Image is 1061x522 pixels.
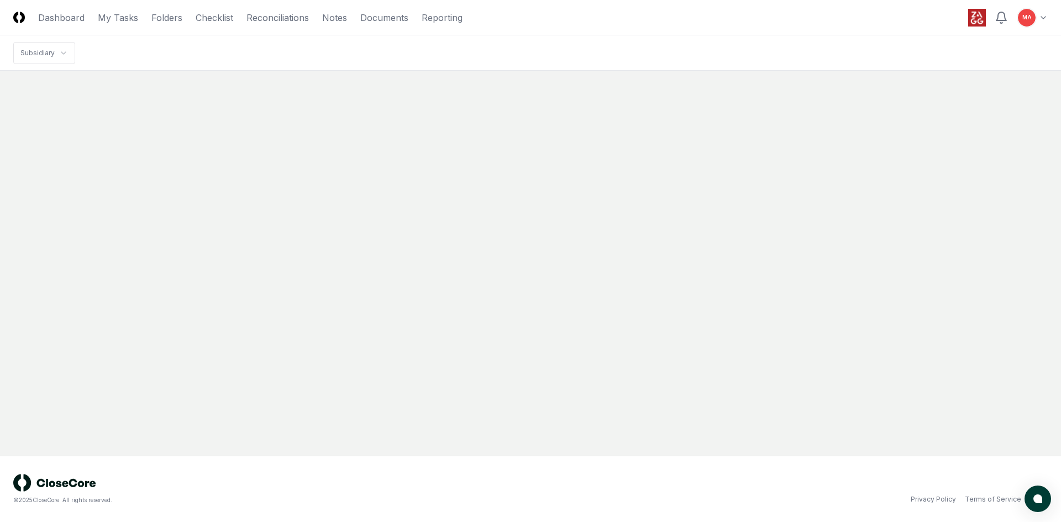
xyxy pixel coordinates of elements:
[322,11,347,24] a: Notes
[13,496,530,504] div: © 2025 CloseCore. All rights reserved.
[360,11,408,24] a: Documents
[911,494,956,504] a: Privacy Policy
[1025,486,1051,512] button: atlas-launcher
[196,11,233,24] a: Checklist
[20,48,55,58] div: Subsidiary
[98,11,138,24] a: My Tasks
[13,12,25,23] img: Logo
[1017,8,1037,28] button: MA
[38,11,85,24] a: Dashboard
[13,474,96,492] img: logo
[151,11,182,24] a: Folders
[965,494,1021,504] a: Terms of Service
[246,11,309,24] a: Reconciliations
[13,42,75,64] nav: breadcrumb
[968,9,986,27] img: ZAGG logo
[1022,13,1032,22] span: MA
[422,11,463,24] a: Reporting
